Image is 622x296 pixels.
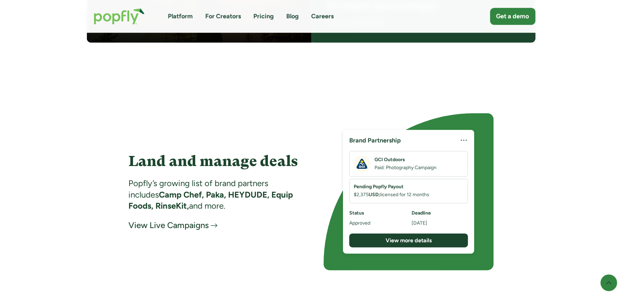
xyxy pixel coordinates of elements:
[128,190,293,211] strong: Camp Chef, Paka, HEYDUDE, Equip Foods, RinseKit,
[128,178,298,211] div: Popfly’s growing list of brand partners includes and more.
[254,12,274,21] a: Pricing
[349,136,406,145] h5: Brand Partnership
[128,153,298,169] h4: Land and manage deals
[412,219,468,227] div: [DATE]
[206,12,241,21] a: For Creators
[354,183,429,190] h6: Pending Popfly Payout
[128,220,217,231] a: View Live Campaigns
[375,156,436,163] h6: GCI Outdoors
[128,220,209,231] div: View Live Campaigns
[168,12,193,21] a: Platform
[412,210,468,217] h6: Deadline
[354,190,429,199] div: $2,375 licensed for 12 months
[287,12,299,21] a: Blog
[87,1,152,32] a: home
[496,12,529,21] div: Get a demo
[312,12,334,21] a: Careers
[490,8,535,25] a: Get a demo
[349,210,406,217] h6: Status
[375,163,436,172] div: Paid: Photography Campaign
[355,237,462,244] div: View more details
[369,192,380,198] strong: USD;
[349,219,406,227] div: Approved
